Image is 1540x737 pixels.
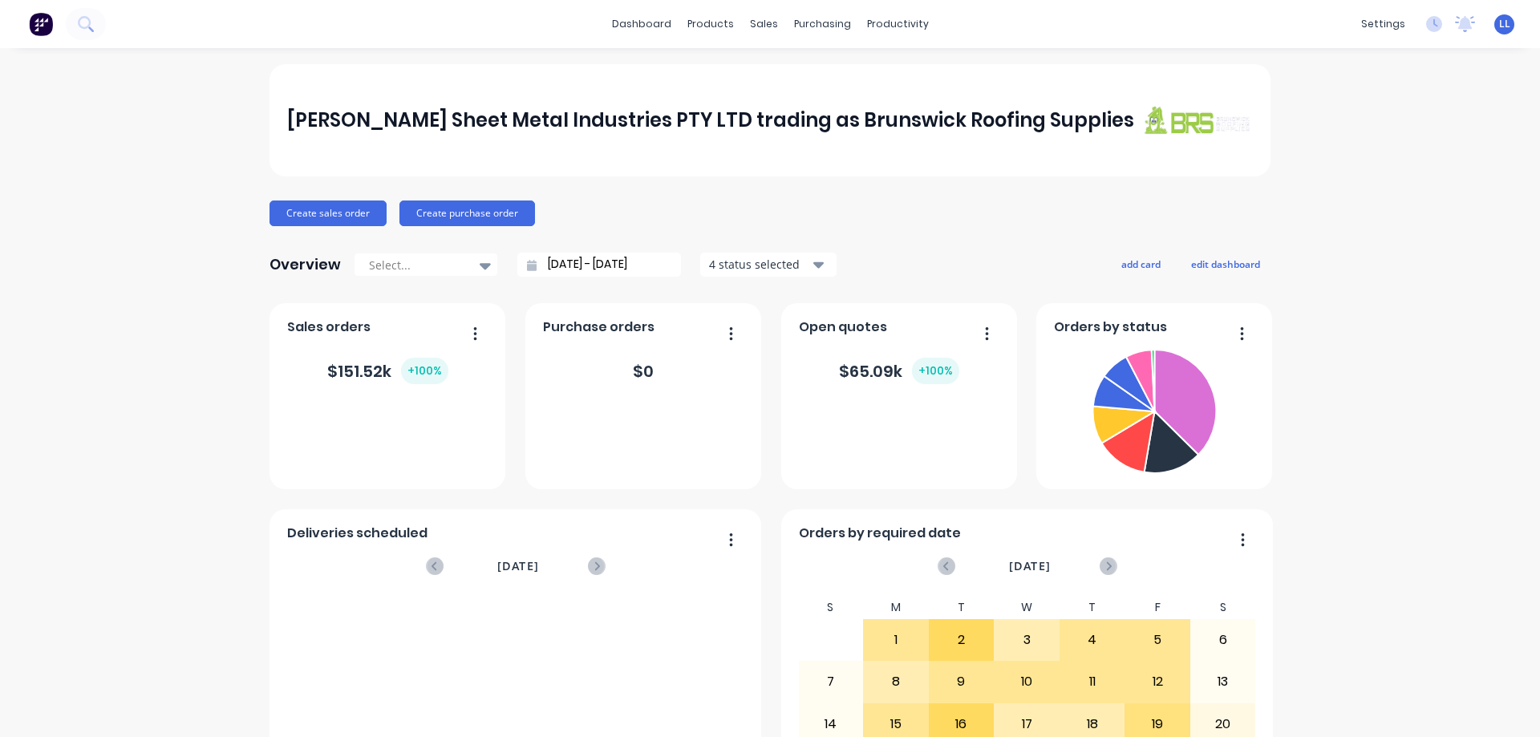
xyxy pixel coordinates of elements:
[929,596,995,619] div: T
[287,524,428,543] span: Deliveries scheduled
[1060,662,1125,702] div: 11
[327,358,448,384] div: $ 151.52k
[287,318,371,337] span: Sales orders
[995,620,1059,660] div: 3
[1111,253,1171,274] button: add card
[1191,620,1255,660] div: 6
[29,12,53,36] img: Factory
[864,662,928,702] div: 8
[1181,253,1270,274] button: edit dashboard
[799,662,863,702] div: 7
[930,662,994,702] div: 9
[1125,620,1189,660] div: 5
[1054,318,1167,337] span: Orders by status
[786,12,859,36] div: purchasing
[287,104,1134,136] div: [PERSON_NAME] Sheet Metal Industries PTY LTD trading as Brunswick Roofing Supplies
[543,318,654,337] span: Purchase orders
[1353,12,1413,36] div: settings
[604,12,679,36] a: dashboard
[1125,596,1190,619] div: F
[1191,662,1255,702] div: 13
[679,12,742,36] div: products
[799,318,887,337] span: Open quotes
[269,249,341,281] div: Overview
[399,200,535,226] button: Create purchase order
[1060,620,1125,660] div: 4
[912,358,959,384] div: + 100 %
[633,359,654,383] div: $ 0
[1125,662,1189,702] div: 12
[742,12,786,36] div: sales
[864,620,928,660] div: 1
[863,596,929,619] div: M
[1499,17,1510,31] span: LL
[1009,557,1051,575] span: [DATE]
[1060,596,1125,619] div: T
[995,662,1059,702] div: 10
[269,200,387,226] button: Create sales order
[839,358,959,384] div: $ 65.09k
[1190,596,1256,619] div: S
[859,12,937,36] div: productivity
[401,358,448,384] div: + 100 %
[497,557,539,575] span: [DATE]
[930,620,994,660] div: 2
[709,256,810,273] div: 4 status selected
[1141,105,1253,135] img: J A Sheet Metal Industries PTY LTD trading as Brunswick Roofing Supplies
[798,596,864,619] div: S
[700,253,837,277] button: 4 status selected
[994,596,1060,619] div: W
